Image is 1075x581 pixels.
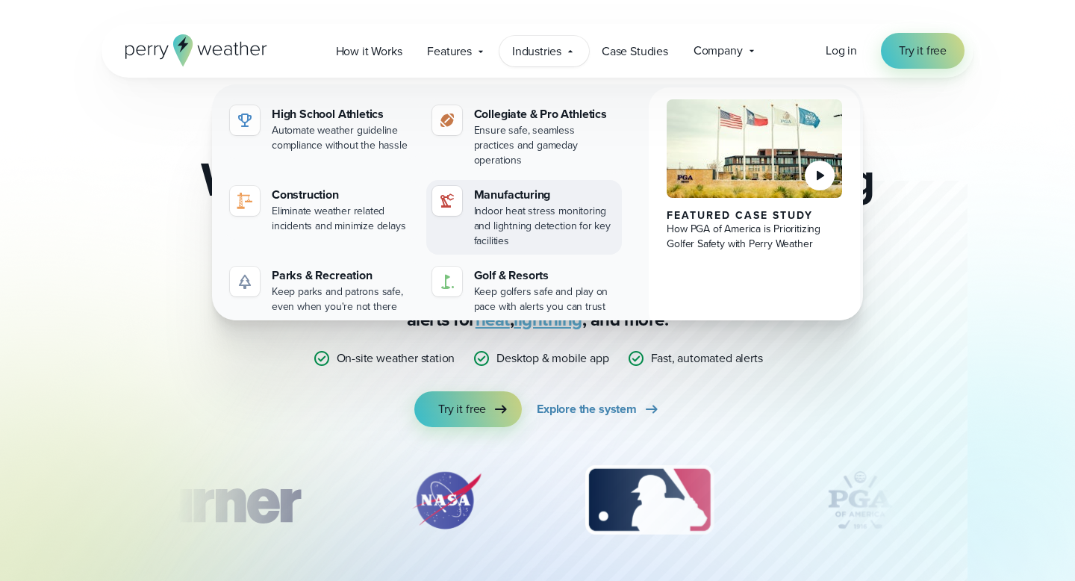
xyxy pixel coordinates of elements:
[474,186,617,204] div: Manufacturing
[272,285,414,314] div: Keep parks and patrons safe, even when you're not there
[881,33,965,69] a: Try it free
[537,391,661,427] a: Explore the system
[826,42,857,60] a: Log in
[414,391,522,427] a: Try it free
[336,43,402,60] span: How it Works
[110,463,322,538] img: Turner-Construction_1.svg
[176,155,899,251] h2: Weather Monitoring and Alerting System
[438,192,456,210] img: mining-icon@2x.svg
[667,210,842,222] div: Featured Case Study
[474,105,617,123] div: Collegiate & Pro Athletics
[800,463,920,538] img: PGA.svg
[826,42,857,59] span: Log in
[337,349,455,367] p: On-site weather station
[570,463,728,538] img: MLB.svg
[426,180,623,255] a: Manufacturing Indoor heat stress monitoring and lightning detection for key facilities
[512,43,561,60] span: Industries
[224,99,420,159] a: High School Athletics Automate weather guideline compliance without the hassle
[427,43,472,60] span: Features
[236,111,254,129] img: highschool-icon.svg
[394,463,499,538] img: NASA.svg
[110,463,322,538] div: 1 of 12
[694,42,743,60] span: Company
[474,285,617,314] div: Keep golfers safe and play on pace with alerts you can trust
[438,111,456,129] img: proathletics-icon@2x-1.svg
[224,261,420,320] a: Parks & Recreation Keep parks and patrons safe, even when you're not there
[649,87,860,332] a: PGA of America Featured Case Study How PGA of America is Prioritizing Golfer Safety with Perry We...
[667,222,842,252] div: How PGA of America is Prioritizing Golfer Safety with Perry Weather
[474,267,617,285] div: Golf & Resorts
[426,261,623,320] a: Golf & Resorts Keep golfers safe and play on pace with alerts you can trust
[602,43,668,60] span: Case Studies
[438,273,456,290] img: golf-iconV2.svg
[667,99,842,198] img: PGA of America
[426,99,623,174] a: Collegiate & Pro Athletics Ensure safe, seamless practices and gameday operations
[272,186,414,204] div: Construction
[800,463,920,538] div: 4 of 12
[394,463,499,538] div: 2 of 12
[537,400,637,418] span: Explore the system
[438,400,486,418] span: Try it free
[272,123,414,153] div: Automate weather guideline compliance without the hassle
[899,42,947,60] span: Try it free
[236,273,254,290] img: parks-icon-grey.svg
[176,463,899,545] div: slideshow
[272,204,414,234] div: Eliminate weather related incidents and minimize delays
[589,36,681,66] a: Case Studies
[323,36,415,66] a: How it Works
[239,260,836,332] p: Stop relying on weather apps with inaccurate data — Perry Weather delivers certainty with , accur...
[474,204,617,249] div: Indoor heat stress monitoring and lightning detection for key facilities
[272,105,414,123] div: High School Athletics
[224,180,420,240] a: construction perry weather Construction Eliminate weather related incidents and minimize delays
[651,349,763,367] p: Fast, automated alerts
[474,123,617,168] div: Ensure safe, seamless practices and gameday operations
[236,192,254,210] img: construction perry weather
[570,463,728,538] div: 3 of 12
[496,349,608,367] p: Desktop & mobile app
[272,267,414,285] div: Parks & Recreation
